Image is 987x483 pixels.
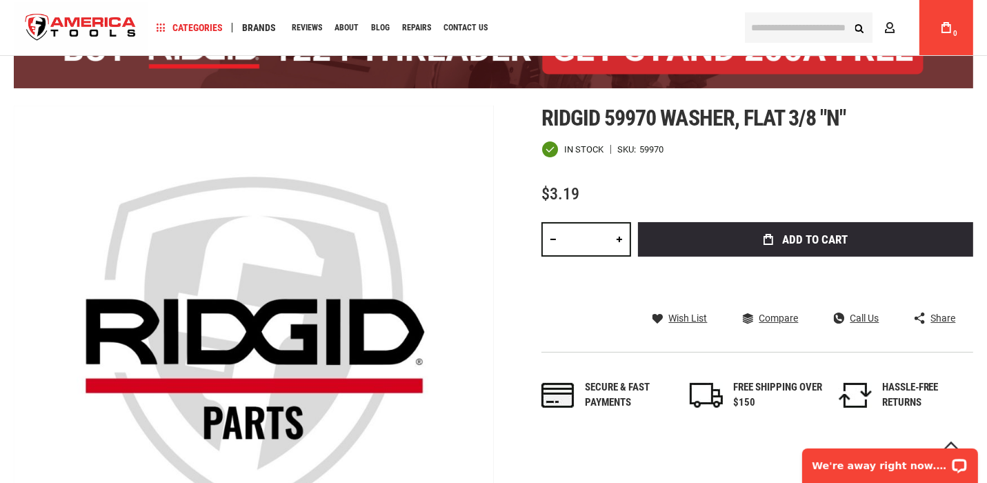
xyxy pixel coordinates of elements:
[402,23,431,32] span: Repairs
[286,19,328,37] a: Reviews
[14,2,148,54] img: America Tools
[669,313,708,323] span: Wish List
[541,184,579,204] span: $3.19
[638,222,973,257] button: Add to Cart
[690,383,723,408] img: shipping
[157,23,223,32] span: Categories
[639,145,664,154] div: 59970
[743,312,799,324] a: Compare
[953,30,957,37] span: 0
[396,19,437,37] a: Repairs
[834,312,879,324] a: Call Us
[236,19,282,37] a: Brands
[882,380,972,410] div: HASSLE-FREE RETURNS
[759,313,799,323] span: Compare
[652,312,708,324] a: Wish List
[443,23,488,32] span: Contact Us
[585,380,675,410] div: Secure & fast payments
[335,23,359,32] span: About
[793,440,987,483] iframe: LiveChat chat widget
[564,145,604,154] span: In stock
[242,23,276,32] span: Brands
[328,19,365,37] a: About
[850,313,879,323] span: Call Us
[14,2,148,54] a: store logo
[635,261,976,328] iframe: Secure express checkout frame
[541,105,846,131] span: Ridgid 59970 washer, flat 3/8 "n"
[931,313,956,323] span: Share
[371,23,390,32] span: Blog
[733,380,823,410] div: FREE SHIPPING OVER $150
[782,234,848,246] span: Add to Cart
[292,23,322,32] span: Reviews
[541,141,604,158] div: Availability
[365,19,396,37] a: Blog
[541,383,575,408] img: payments
[437,19,494,37] a: Contact Us
[846,14,873,41] button: Search
[617,145,639,154] strong: SKU
[150,19,229,37] a: Categories
[839,383,872,408] img: returns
